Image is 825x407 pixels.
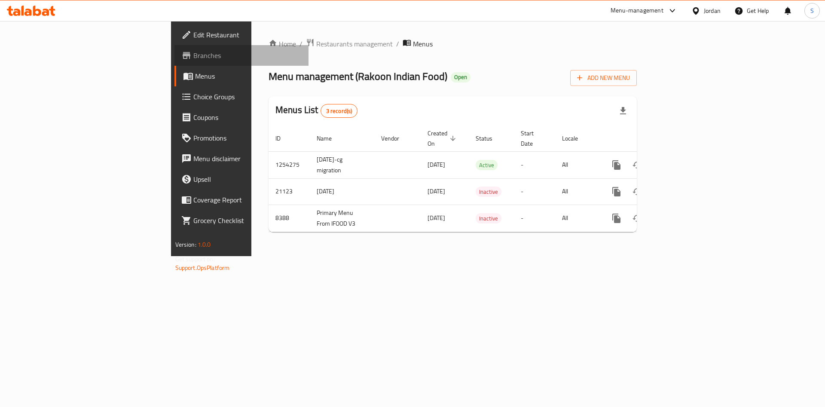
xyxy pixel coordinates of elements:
[577,73,630,83] span: Add New Menu
[555,205,599,232] td: All
[704,6,721,15] div: Jordan
[193,215,302,226] span: Grocery Checklist
[174,210,309,231] a: Grocery Checklist
[195,71,302,81] span: Menus
[174,107,309,128] a: Coupons
[306,38,393,49] a: Restaurants management
[396,39,399,49] li: /
[321,104,358,118] div: Total records count
[428,212,445,223] span: [DATE]
[193,50,302,61] span: Branches
[514,178,555,205] td: -
[413,39,433,49] span: Menus
[476,133,504,144] span: Status
[321,107,357,115] span: 3 record(s)
[174,128,309,148] a: Promotions
[310,151,374,178] td: [DATE]-cg migration
[570,70,637,86] button: Add New Menu
[476,187,501,197] span: Inactive
[613,101,633,121] div: Export file
[193,153,302,164] span: Menu disclaimer
[317,133,343,144] span: Name
[174,169,309,190] a: Upsell
[193,92,302,102] span: Choice Groups
[381,133,410,144] span: Vendor
[193,30,302,40] span: Edit Restaurant
[451,72,471,83] div: Open
[627,181,648,202] button: Change Status
[175,254,215,265] span: Get support on:
[476,187,501,197] div: Inactive
[606,181,627,202] button: more
[428,186,445,197] span: [DATE]
[193,112,302,122] span: Coupons
[514,151,555,178] td: -
[476,160,498,170] span: Active
[310,178,374,205] td: [DATE]
[627,208,648,229] button: Change Status
[599,125,696,152] th: Actions
[175,262,230,273] a: Support.OpsPlatform
[269,125,696,232] table: enhanced table
[316,39,393,49] span: Restaurants management
[174,66,309,86] a: Menus
[476,214,501,223] span: Inactive
[174,190,309,210] a: Coverage Report
[275,133,292,144] span: ID
[606,155,627,175] button: more
[555,178,599,205] td: All
[810,6,814,15] span: S
[428,128,458,149] span: Created On
[611,6,663,16] div: Menu-management
[428,159,445,170] span: [DATE]
[193,133,302,143] span: Promotions
[174,148,309,169] a: Menu disclaimer
[627,155,648,175] button: Change Status
[275,104,357,118] h2: Menus List
[269,38,637,49] nav: breadcrumb
[175,239,196,250] span: Version:
[269,67,447,86] span: Menu management ( Rakoon Indian Food )
[198,239,211,250] span: 1.0.0
[451,73,471,81] span: Open
[514,205,555,232] td: -
[193,195,302,205] span: Coverage Report
[606,208,627,229] button: more
[562,133,589,144] span: Locale
[174,45,309,66] a: Branches
[310,205,374,232] td: Primary Menu From IFOOD V3
[174,86,309,107] a: Choice Groups
[521,128,545,149] span: Start Date
[174,24,309,45] a: Edit Restaurant
[193,174,302,184] span: Upsell
[555,151,599,178] td: All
